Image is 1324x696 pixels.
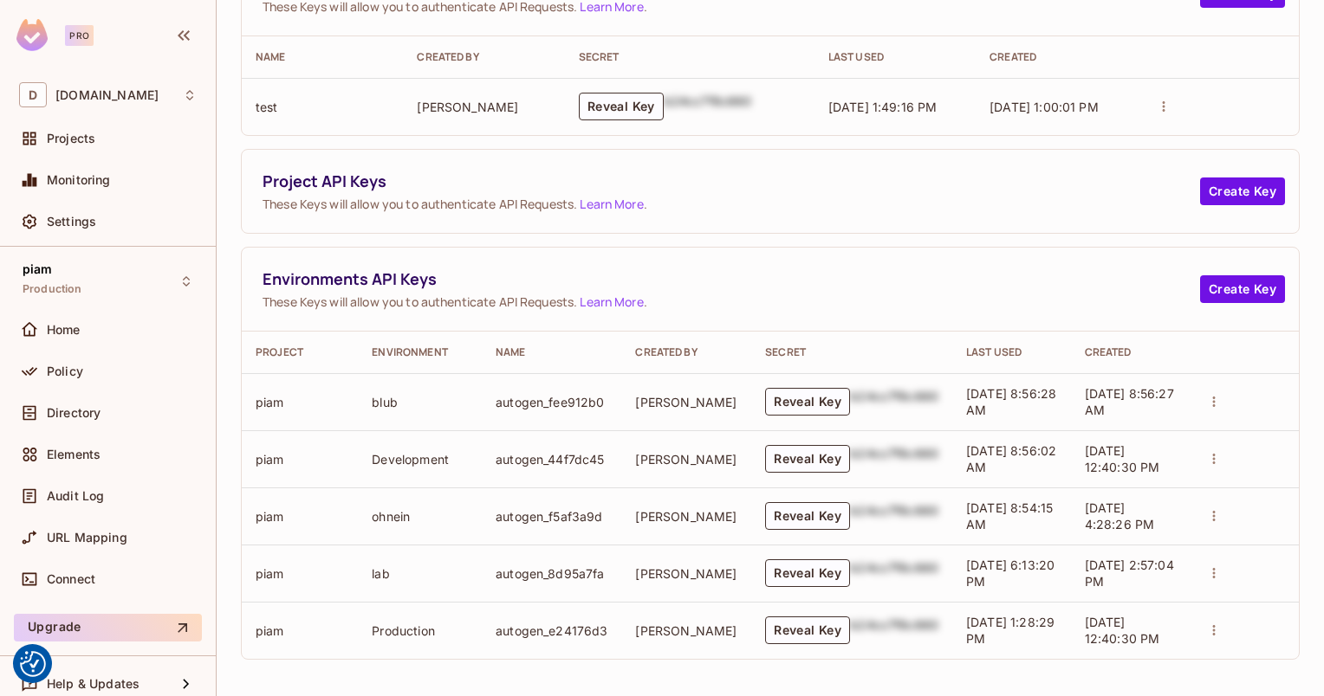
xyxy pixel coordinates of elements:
span: piam [23,262,53,276]
button: Reveal Key [579,93,664,120]
span: Policy [47,364,83,378]
img: SReyMgAAAABJRU5ErkJggg== [16,19,48,51]
span: These Keys will allow you to authenticate API Requests. . [263,196,1200,212]
span: [DATE] 1:00:01 PM [990,100,1099,114]
span: Settings [47,215,96,229]
td: autogen_fee912b0 [482,373,621,430]
button: Create Key [1200,275,1285,303]
td: [PERSON_NAME] [621,373,751,430]
span: Workspace: datev.de [55,88,159,102]
div: Environment [372,345,468,359]
td: piam [242,545,358,602]
div: Secret [579,50,801,64]
button: Create Key [1200,177,1285,205]
td: piam [242,602,358,659]
span: [DATE] 8:56:02 AM [966,443,1056,474]
button: actions [1202,561,1226,585]
span: Help & Updates [47,677,140,691]
td: piam [242,487,358,545]
span: Project API Keys [263,171,1200,192]
button: actions [1202,390,1226,414]
td: autogen_44f7dc45 [482,430,621,487]
td: blub [358,373,482,430]
button: actions [1152,94,1176,119]
span: [DATE] 2:57:04 PM [1085,557,1174,589]
div: Pro [65,25,94,46]
button: Reveal Key [765,388,850,416]
span: Environments API Keys [263,268,1200,290]
td: piam [242,373,358,430]
button: Reveal Key [765,616,850,644]
td: [PERSON_NAME] [621,487,751,545]
span: Monitoring [47,173,111,187]
span: [DATE] 8:54:15 AM [966,500,1053,532]
div: Name [256,50,389,64]
div: b24cc7f8c660 [664,93,752,120]
button: Consent Preferences [20,651,46,677]
td: autogen_8d95a7fa [482,545,621,602]
span: These Keys will allow you to authenticate API Requests. . [263,293,1200,310]
span: [DATE] 1:49:16 PM [828,100,938,114]
button: actions [1202,447,1226,471]
button: Reveal Key [765,445,850,473]
button: actions [1202,618,1226,642]
div: b24cc7f8c660 [850,616,938,644]
div: Last Used [828,50,962,64]
span: D [19,82,47,107]
div: Created [990,50,1123,64]
td: autogen_f5af3a9d [482,487,621,545]
td: [PERSON_NAME] [621,545,751,602]
div: Name [496,345,607,359]
div: b24cc7f8c660 [850,388,938,416]
span: [DATE] 12:40:30 PM [1085,443,1160,474]
span: [DATE] 8:56:27 AM [1085,386,1174,417]
span: Elements [47,448,101,461]
span: [DATE] 4:28:26 PM [1085,500,1155,532]
span: Home [47,323,81,337]
td: lab [358,545,482,602]
div: b24cc7f8c660 [850,502,938,530]
span: [DATE] 1:28:29 PM [966,615,1055,646]
td: piam [242,430,358,487]
span: Production [23,282,82,296]
span: [DATE] 8:56:28 AM [966,386,1056,417]
div: Created [1085,345,1175,359]
span: URL Mapping [47,531,127,545]
div: Secret [765,345,938,359]
div: b24cc7f8c660 [850,445,938,473]
div: Created By [417,50,550,64]
td: [PERSON_NAME] [621,602,751,659]
td: test [242,78,403,135]
td: Development [358,430,482,487]
div: Created By [635,345,737,359]
td: [PERSON_NAME] [621,430,751,487]
span: Audit Log [47,489,104,503]
div: Last Used [966,345,1057,359]
div: b24cc7f8c660 [850,559,938,587]
span: [DATE] 12:40:30 PM [1085,615,1160,646]
td: ohnein [358,487,482,545]
td: [PERSON_NAME] [403,78,564,135]
span: [DATE] 6:13:20 PM [966,557,1055,589]
span: Directory [47,406,101,420]
span: Connect [47,572,95,586]
div: Project [256,345,344,359]
td: Production [358,602,482,659]
a: Learn More [580,196,643,212]
span: Projects [47,132,95,145]
img: Revisit consent button [20,651,46,677]
button: Reveal Key [765,559,850,587]
button: Upgrade [14,614,202,641]
button: Reveal Key [765,502,850,530]
button: actions [1202,504,1226,528]
a: Learn More [580,293,643,310]
td: autogen_e24176d3 [482,602,621,659]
